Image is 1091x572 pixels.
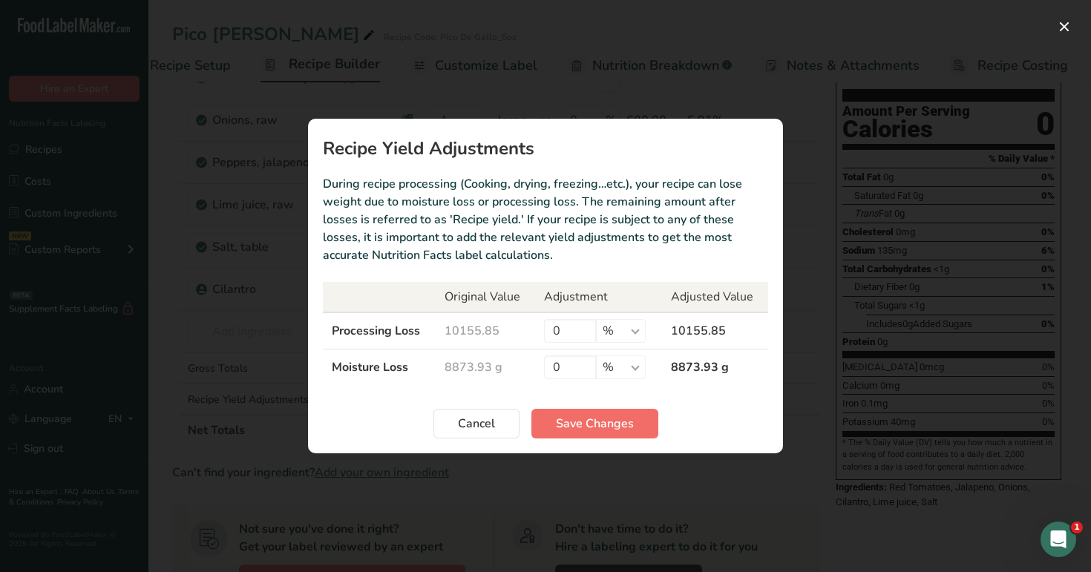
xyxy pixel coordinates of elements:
[436,282,535,312] th: Original Value
[436,349,535,386] td: 8873.93 g
[436,312,535,349] td: 10155.85
[323,139,768,157] h1: Recipe Yield Adjustments
[433,409,520,438] button: Cancel
[662,312,768,349] td: 10155.85
[323,312,436,349] td: Processing Loss
[323,349,436,386] td: Moisture Loss
[1071,522,1083,533] span: 1
[556,415,634,433] span: Save Changes
[662,282,768,312] th: Adjusted Value
[535,282,662,312] th: Adjustment
[662,349,768,386] td: 8873.93 g
[531,409,658,438] button: Save Changes
[323,175,768,264] p: During recipe processing (Cooking, drying, freezing…etc.), your recipe can lose weight due to moi...
[1041,522,1076,557] iframe: Intercom live chat
[458,415,495,433] span: Cancel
